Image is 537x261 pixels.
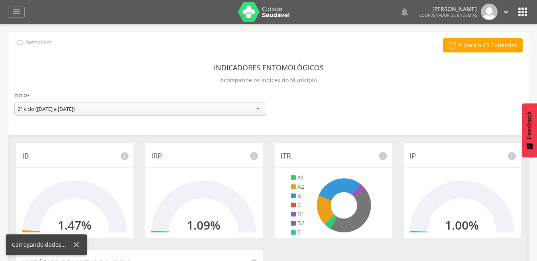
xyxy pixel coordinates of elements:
[507,151,517,161] i: info
[400,7,409,17] i: 
[214,60,324,75] header: Indicadores Entomológicos
[58,218,92,232] h2: 1.47%
[291,210,305,218] li: D1
[410,151,515,161] p: IP
[448,41,457,50] i: 
[419,12,477,18] span: Coordenador de Endemias
[291,174,305,182] li: A1
[120,151,129,161] i: info
[378,151,388,161] i: info
[22,151,127,161] p: IB
[8,6,25,18] a: 
[445,218,479,232] h2: 1.00%
[281,151,386,161] p: ITR
[291,192,305,200] li: B
[443,38,523,52] a: Ir para o CS Endemias
[400,4,409,20] a: 
[502,8,510,16] i: 
[291,228,305,236] li: E
[419,6,477,12] p: [PERSON_NAME]
[522,103,537,157] button: Feedback - Mostrar pesquisa
[249,151,259,161] i: info
[291,219,305,227] li: D2
[291,201,305,209] li: C
[220,75,317,86] p: Acompanhe os índices do Município
[526,111,533,139] span: Feedback
[187,218,221,232] h2: 1.09%
[14,91,29,100] label: Ciclo
[291,183,305,191] li: A2
[18,105,75,112] div: 2° ciclo ([DATE] a [DATE])
[12,241,72,249] div: Carregando dados...
[25,39,52,46] p: Dashboard
[516,6,529,18] i: 
[502,4,510,20] a: 
[151,151,256,161] p: IRP
[12,7,21,17] i: 
[16,38,24,47] i: 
